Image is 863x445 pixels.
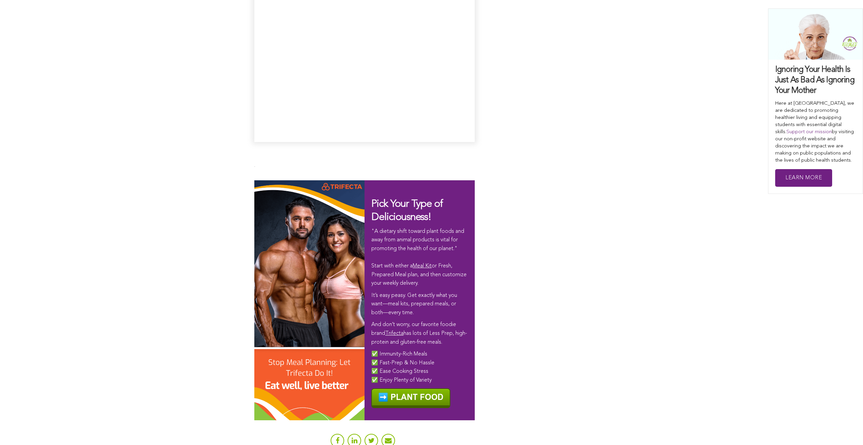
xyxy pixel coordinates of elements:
span: Pick Your Type of Deliciousness! [371,199,443,222]
p: . [254,164,475,168]
span: ✅ Ease Cooking Stress [371,369,428,374]
span: And don’t worry, our favorite foodie brand has lots of Less Prep, high-protein and gluten-free me... [371,322,467,345]
a: Trifecta [385,331,404,336]
img: ️ PLANT FOOD [371,388,450,408]
iframe: fb:comments Facebook Social Plugin [261,3,448,139]
iframe: Chat Widget [829,412,863,445]
span: ✅ Immunity-Rich Meals [371,351,427,357]
a: Learn More [775,169,832,187]
a: Meal Kit [413,263,432,269]
span: ✅ Fast-Prep & No Hassle [371,360,434,366]
span: ✅ Enjoy Plenty of Variety [371,378,432,383]
span: "A dietary shift toward plant foods and away from animal products is vital for promoting the heal... [371,229,467,286]
span: It’s easy peasy. Get exactly what you want—meal kits, prepared meals, or both—every time. [371,293,457,316]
